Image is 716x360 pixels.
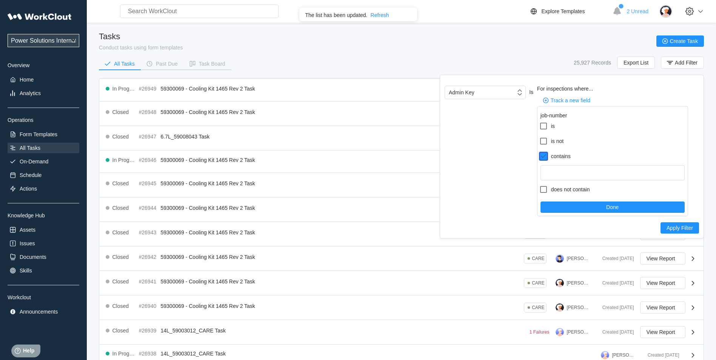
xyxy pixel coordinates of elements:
div: Workclout [8,294,79,300]
a: Analytics [8,88,79,98]
a: Schedule [8,170,79,180]
button: Apply Filter [661,222,699,234]
div: In Progress [112,351,136,357]
div: Closed [112,109,129,115]
a: Documents [8,252,79,262]
button: Task Board [184,58,231,69]
div: Created [DATE] [642,352,679,358]
div: #26945 [139,180,158,186]
div: [PERSON_NAME] [567,280,590,286]
div: #26943 [139,229,158,235]
label: is not [537,135,688,147]
label: is [537,120,688,132]
button: Export List [617,57,655,69]
label: contains [537,150,688,162]
span: Create Task [670,38,698,44]
span: View Report [647,305,675,310]
div: #26948 [139,109,158,115]
img: user-3.png [601,351,609,359]
button: View Report [640,277,685,289]
span: Add Filter [675,60,698,65]
div: #26939 [139,328,158,334]
div: Created [DATE] [596,280,634,286]
div: [PERSON_NAME] [567,305,590,310]
div: #26947 [139,134,158,140]
a: In Progress#2694959300069 - Cooling Kit 1465 Rev 2 TaskCARE[PERSON_NAME]Created [DATE] [100,79,704,102]
span: 6.7L_59008043 Task [161,134,210,140]
a: Assets [8,225,79,235]
a: Closed#2694459300069 - Cooling Kit 1465 Rev 2 TaskCARE[PERSON_NAME]Created [DATE]View Report [100,197,704,222]
button: Past Due [141,58,184,69]
div: [PERSON_NAME] [612,352,636,358]
div: Task Board [199,61,225,66]
div: Actions [20,186,37,192]
div: #26942 [139,254,158,260]
div: CARE [532,280,544,286]
div: Closed [112,303,129,309]
a: Announcements [8,306,79,317]
a: Explore Templates [529,7,609,16]
span: View Report [647,256,675,261]
div: 1 Failures [530,329,550,335]
div: Past Due [156,61,178,66]
a: Closed#269476.7L_59008043 Task5 Failures[PERSON_NAME]Created [DATE]View Report [100,126,704,151]
div: CARE [532,305,544,310]
a: In Progress#2694659300069 - Cooling Kit 1465 Rev 2 TaskCARE[PERSON_NAME]Created [DATE] [100,151,704,173]
div: #26940 [139,303,158,309]
button: All Tasks [99,58,141,69]
div: Overview [8,62,79,68]
div: Operations [8,117,79,123]
a: All Tasks [8,143,79,153]
div: The list has been updated. [305,12,368,18]
img: user-5.png [556,254,564,263]
a: Issues [8,238,79,249]
button: close [410,11,414,17]
div: Assets [20,227,35,233]
div: Admin Key [449,89,474,95]
div: CARE [532,256,544,261]
div: Documents [20,254,46,260]
div: For inspections where... [537,86,699,92]
div: Conduct tasks using form templates [99,45,183,51]
a: Closed#2693914L_59003012_CARE Task1 Failures[PERSON_NAME]Created [DATE]View Report [100,320,704,345]
div: #26944 [139,205,158,211]
div: Tasks [99,32,183,42]
span: 59300069 - Cooling Kit 1465 Rev 2 Task [161,254,255,260]
a: Closed#2694859300069 - Cooling Kit 1465 Rev 2 TaskCARE[PERSON_NAME]Created [DATE]View Report [100,102,704,126]
input: Search WorkClout [120,5,279,18]
div: Issues [20,240,35,246]
div: Refresh [371,12,389,18]
div: Created [DATE] [596,256,634,261]
span: 59300069 - Cooling Kit 1465 Rev 2 Task [161,86,255,92]
div: In Progress [112,86,136,92]
span: View Report [647,280,675,286]
div: Closed [112,134,129,140]
img: user-4.png [556,279,564,287]
a: Closed#2694359300069 - Cooling Kit 1465 Rev 2 TaskCARE[PERSON_NAME]Created [DATE]View Report [100,222,704,246]
button: View Report [640,252,685,265]
div: Schedule [20,172,42,178]
div: Form Templates [20,131,57,137]
div: job-number [537,106,688,120]
span: Done [606,205,619,210]
div: All Tasks [114,61,135,66]
div: Skills [20,268,32,274]
button: Add Filter [661,57,704,69]
label: does not contain [537,183,688,195]
span: 59300069 - Cooling Kit 1465 Rev 2 Task [161,180,255,186]
button: Track a new field [537,95,596,106]
div: #26941 [139,278,158,285]
div: Knowledge Hub [8,212,79,218]
div: #26938 [139,351,158,357]
div: Created [DATE] [596,305,634,310]
span: Track a new field [551,98,590,103]
img: user-3.png [556,328,564,336]
a: Closed#2694259300069 - Cooling Kit 1465 Rev 2 TaskCARE[PERSON_NAME]Created [DATE]View Report [100,246,704,271]
img: user-4.png [659,5,672,18]
span: 59300069 - Cooling Kit 1465 Rev 2 Task [161,303,255,309]
a: Actions [8,183,79,194]
img: user-4.png [556,303,564,312]
div: Closed [112,254,129,260]
a: Closed#2694159300069 - Cooling Kit 1465 Rev 2 TaskCARE[PERSON_NAME]Created [DATE]View Report [100,271,704,295]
